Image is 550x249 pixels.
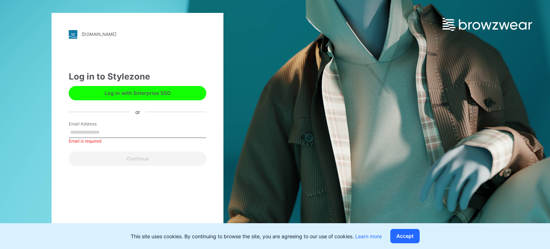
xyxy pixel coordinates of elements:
[69,70,206,83] div: Log in to Stylezone
[69,30,77,39] img: stylezone-logo.562084cfcfab977791bfbf7441f1a819.svg
[390,229,420,243] button: Accept
[130,108,146,116] div: or
[131,233,382,240] p: This site uses cookies. By continuing to browse the site, you are agreeing to our use of cookies.
[69,86,206,100] button: Log in with Enterprise SSO
[69,121,119,127] label: Email Address
[69,30,206,39] a: [DOMAIN_NAME]
[82,32,116,37] div: [DOMAIN_NAME]
[69,138,206,144] div: Email is required
[443,18,532,31] img: browzwear-logo.e42bd6dac1945053ebaf764b6aa21510.svg
[355,233,382,239] a: Learn more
